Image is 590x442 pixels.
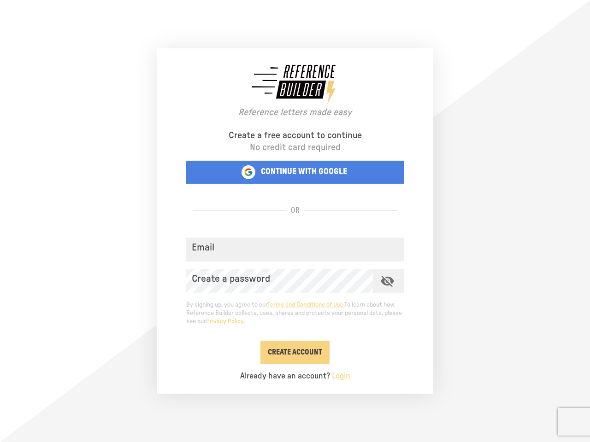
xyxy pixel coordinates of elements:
[377,270,398,292] button: toggle password visibility
[332,372,350,380] a: Login
[240,371,350,382] p: Already have an account?
[267,302,344,308] a: Terms and Conditions of Use.
[260,341,330,364] button: Create Account
[261,167,347,177] p: CONTINUE WITH GOOGLE
[229,129,362,141] p: Create a free account to continue
[186,161,404,184] button: CONTINUE WITH GOOGLE
[291,206,300,215] p: OR
[250,141,341,153] p: No credit card required
[238,106,352,118] p: Reference letters made easy
[206,318,245,325] a: Privacy Policy.
[186,301,404,326] p: By signing up, you agree to our To learn about how Reference Builder collects, uses, shares and p...
[249,60,341,106] img: logo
